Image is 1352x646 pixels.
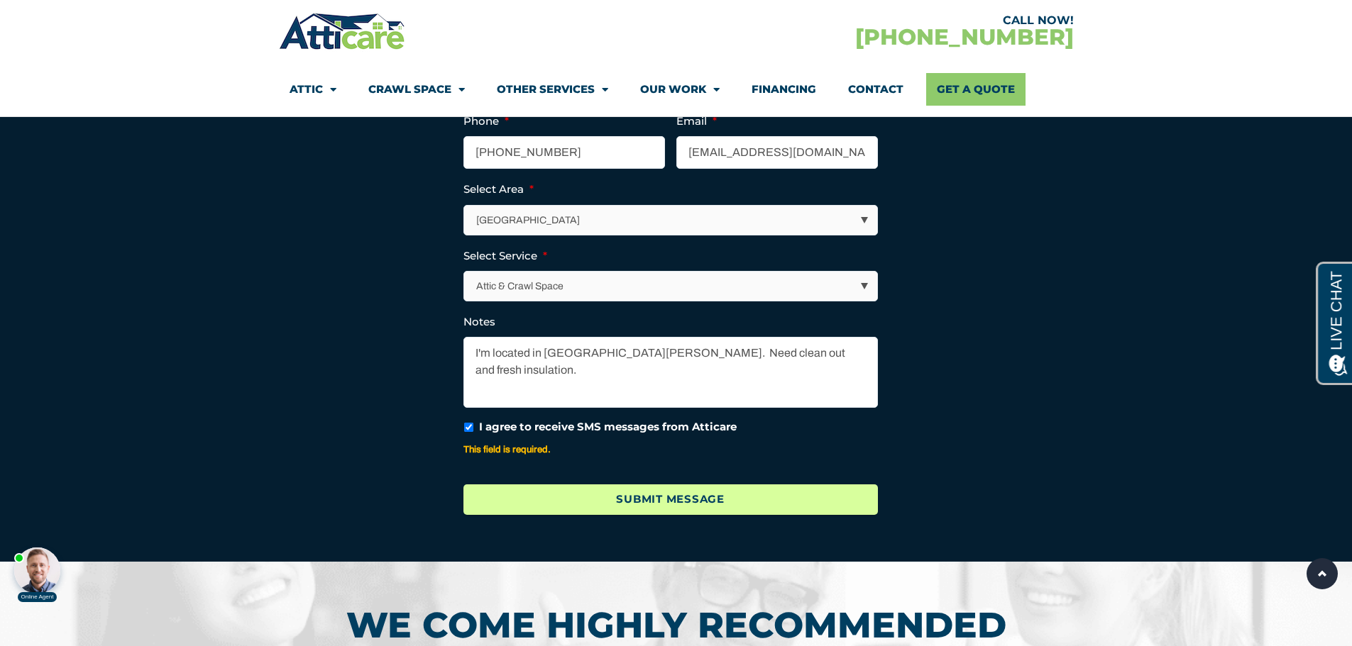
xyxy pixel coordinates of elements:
label: I agree to receive SMS messages from Atticare [479,419,737,435]
h3: WE COME HIGHLY RECOMMENDED [290,608,1063,643]
nav: Menu [290,73,1063,106]
label: Phone [463,114,509,128]
a: Other Services [497,73,608,106]
a: Financing [752,73,816,106]
textarea: I'm located in [GEOGRAPHIC_DATA][PERSON_NAME]. Need clean out and fresh insulation. [463,337,878,408]
a: Contact [848,73,903,106]
div: CALL NOW! [676,15,1074,26]
span: Opens a chat window [35,11,114,29]
a: Crawl Space [368,73,465,106]
a: Our Work [640,73,720,106]
input: Submit Message [463,484,878,515]
div: This field is required. [463,441,878,457]
label: Select Service [463,249,547,263]
a: Get A Quote [926,73,1026,106]
label: Notes [463,315,495,329]
iframe: Chat Invitation [7,518,85,603]
label: Select Area [463,182,534,196]
a: Attic [290,73,336,106]
label: Email [676,114,717,128]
